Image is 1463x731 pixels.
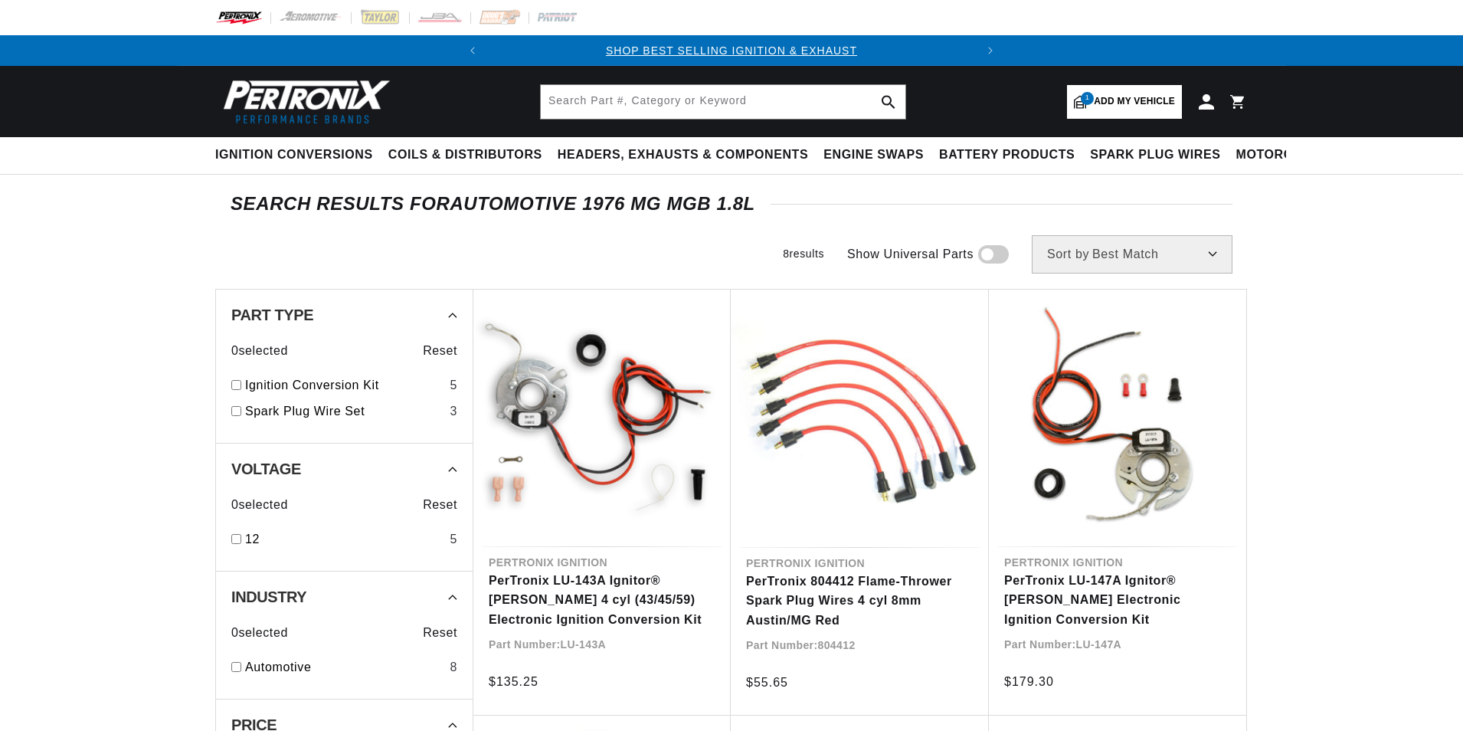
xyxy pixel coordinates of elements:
select: Sort by [1032,235,1232,274]
span: Motorcycle [1236,147,1327,163]
span: Voltage [231,461,301,477]
span: Reset [423,623,457,643]
a: PerTronix 804412 Flame-Thrower Spark Plug Wires 4 cyl 8mm Austin/MG Red [746,572,974,631]
span: Engine Swaps [823,147,924,163]
div: 5 [450,529,457,549]
a: Ignition Conversion Kit [245,375,443,395]
span: Ignition Conversions [215,147,373,163]
a: 1Add my vehicle [1067,85,1182,119]
div: Announcement [488,42,975,59]
span: Show Universal Parts [847,244,974,264]
span: 1 [1081,92,1094,105]
span: Industry [231,589,306,605]
span: Coils & Distributors [388,147,542,163]
span: Reset [423,341,457,361]
a: 12 [245,529,443,549]
div: 3 [450,402,457,421]
a: SHOP BEST SELLING IGNITION & EXHAUST [606,44,857,57]
button: search button [872,85,905,119]
span: 0 selected [231,623,288,643]
summary: Engine Swaps [816,137,931,173]
a: Spark Plug Wire Set [245,402,443,421]
input: Search Part #, Category or Keyword [541,85,905,119]
summary: Coils & Distributors [381,137,550,173]
span: Reset [423,495,457,515]
span: Sort by [1047,248,1089,261]
span: Part Type [231,307,313,323]
button: Translation missing: en.sections.announcements.previous_announcement [457,35,488,66]
div: 8 [450,657,457,677]
span: Battery Products [939,147,1075,163]
a: PerTronix LU-147A Ignitor® [PERSON_NAME] Electronic Ignition Conversion Kit [1004,571,1231,630]
span: 0 selected [231,495,288,515]
summary: Headers, Exhausts & Components [550,137,816,173]
button: Translation missing: en.sections.announcements.next_announcement [975,35,1006,66]
summary: Spark Plug Wires [1082,137,1228,173]
div: 5 [450,375,457,395]
a: Automotive [245,657,443,677]
span: Headers, Exhausts & Components [558,147,808,163]
div: SEARCH RESULTS FOR Automotive 1976 MG MGB 1.8L [231,196,1232,211]
img: Pertronix [215,75,391,128]
div: 1 of 2 [488,42,975,59]
span: 0 selected [231,341,288,361]
span: Add my vehicle [1094,94,1175,109]
summary: Motorcycle [1229,137,1335,173]
a: PerTronix LU-143A Ignitor® [PERSON_NAME] 4 cyl (43/45/59) Electronic Ignition Conversion Kit [489,571,715,630]
span: 8 results [783,247,824,260]
slideshow-component: Translation missing: en.sections.announcements.announcement_bar [177,35,1286,66]
span: Spark Plug Wires [1090,147,1220,163]
summary: Battery Products [931,137,1082,173]
summary: Ignition Conversions [215,137,381,173]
